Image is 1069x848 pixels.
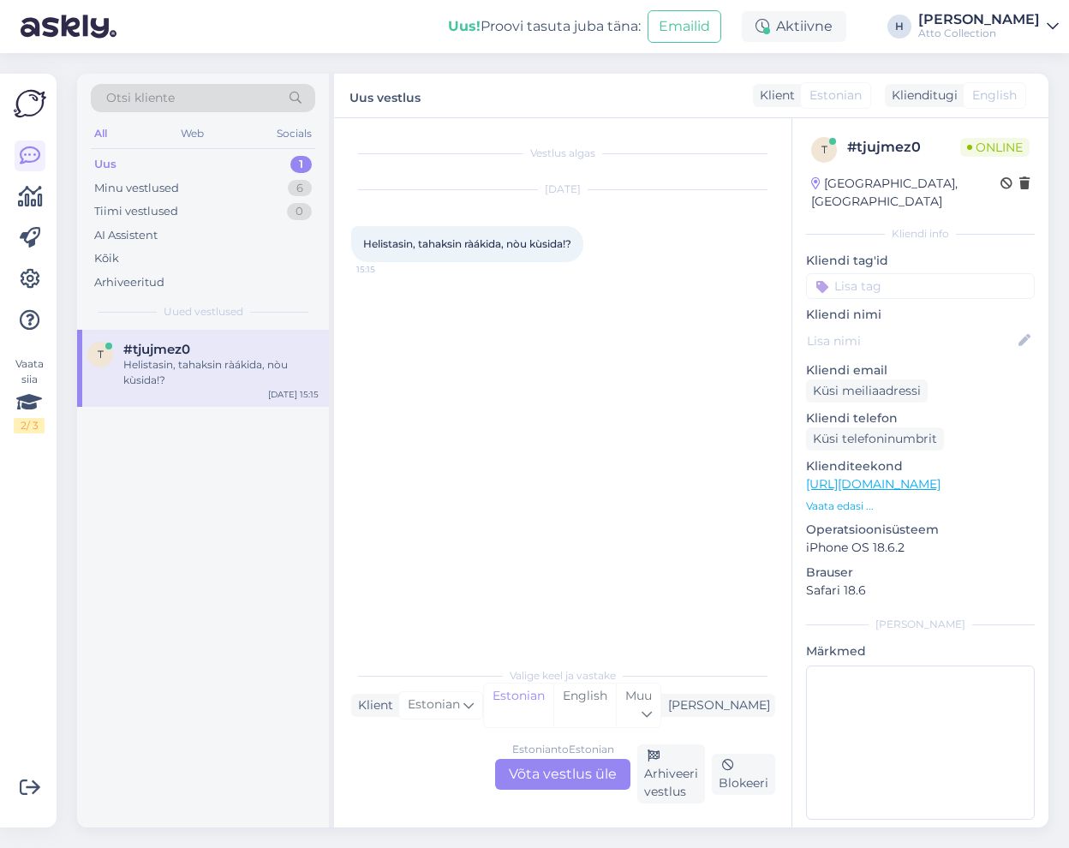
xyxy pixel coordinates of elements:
div: Küsi telefoninumbrit [806,427,944,451]
div: [PERSON_NAME] [661,696,770,714]
a: [URL][DOMAIN_NAME] [806,476,941,492]
img: Askly Logo [14,87,46,120]
div: Estonian [484,684,553,727]
div: Kõik [94,250,119,267]
p: Kliendi nimi [806,306,1035,324]
div: Valige keel ja vastake [351,668,774,684]
b: Uus! [448,18,481,34]
span: Muu [625,688,652,703]
div: 1 [290,156,312,173]
p: Kliendi email [806,361,1035,379]
div: Võta vestlus üle [495,759,630,790]
a: [PERSON_NAME]Atto Collection [918,13,1059,40]
p: Kliendi telefon [806,409,1035,427]
p: Märkmed [806,642,1035,660]
span: Estonian [408,696,460,714]
div: Atto Collection [918,27,1040,40]
div: Tiimi vestlused [94,203,178,220]
div: Küsi meiliaadressi [806,379,928,403]
div: Aktiivne [742,11,846,42]
div: [PERSON_NAME] [806,617,1035,632]
p: Kliendi tag'id [806,252,1035,270]
div: # tjujmez0 [847,137,960,158]
p: Vaata edasi ... [806,499,1035,514]
div: Socials [273,122,315,145]
div: AI Assistent [94,227,158,244]
p: Safari 18.6 [806,582,1035,600]
div: Uus [94,156,116,173]
span: English [972,87,1017,105]
div: [DATE] 15:15 [268,388,319,401]
button: Emailid [648,10,721,43]
span: Estonian [809,87,862,105]
span: t [98,348,104,361]
div: 2 / 3 [14,418,45,433]
p: iPhone OS 18.6.2 [806,539,1035,557]
div: Minu vestlused [94,180,179,197]
div: Web [177,122,207,145]
div: 0 [287,203,312,220]
span: Otsi kliente [106,89,175,107]
div: Vaata siia [14,356,45,433]
div: Estonian to Estonian [512,742,614,757]
div: H [887,15,911,39]
input: Lisa nimi [807,331,1015,350]
span: Helistasin, tahaksin ràákida, nòu kùsida!? [363,237,571,250]
span: Online [960,138,1030,157]
div: Helistasin, tahaksin ràákida, nòu kùsida!? [123,357,319,388]
div: All [91,122,110,145]
label: Uus vestlus [349,84,421,107]
div: Blokeeri [712,754,775,795]
div: [GEOGRAPHIC_DATA], [GEOGRAPHIC_DATA] [811,175,1000,211]
span: Uued vestlused [164,304,243,319]
div: Kliendi info [806,226,1035,242]
div: Proovi tasuta juba täna: [448,16,641,37]
span: #tjujmez0 [123,342,190,357]
p: Klienditeekond [806,457,1035,475]
span: t [821,143,827,156]
div: Arhiveeri vestlus [637,744,705,803]
div: [DATE] [351,182,774,197]
span: 15:15 [356,263,421,276]
div: Vestlus algas [351,146,774,161]
div: [PERSON_NAME] [918,13,1040,27]
div: Klient [753,87,795,105]
div: Arhiveeritud [94,274,164,291]
div: English [553,684,616,727]
div: Klienditugi [885,87,958,105]
div: 6 [288,180,312,197]
div: Klient [351,696,393,714]
p: Operatsioonisüsteem [806,521,1035,539]
p: Brauser [806,564,1035,582]
input: Lisa tag [806,273,1035,299]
